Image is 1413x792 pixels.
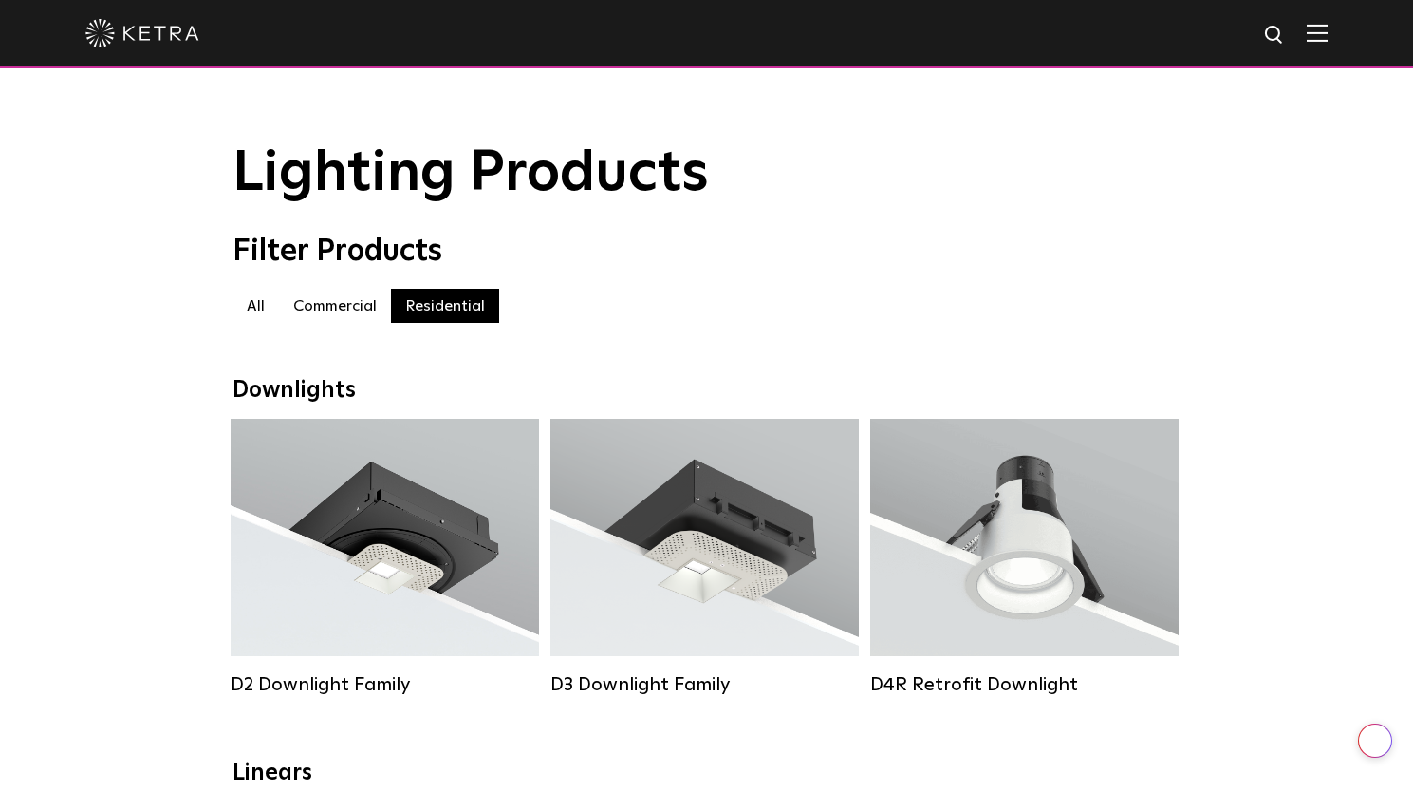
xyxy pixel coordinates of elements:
[232,377,1181,405] div: Downlights
[550,419,859,696] a: D3 Downlight Family Lumen Output:700 / 900 / 1100Colors:White / Black / Silver / Bronze / Paintab...
[1307,24,1328,42] img: Hamburger%20Nav.svg
[1263,24,1287,47] img: search icon
[232,760,1181,787] div: Linears
[85,19,199,47] img: ketra-logo-2019-white
[550,673,859,696] div: D3 Downlight Family
[232,145,709,202] span: Lighting Products
[232,234,1181,270] div: Filter Products
[391,289,499,323] label: Residential
[870,419,1179,696] a: D4R Retrofit Downlight Lumen Output:800Colors:White / BlackBeam Angles:15° / 25° / 40° / 60°Watta...
[870,673,1179,696] div: D4R Retrofit Downlight
[279,289,391,323] label: Commercial
[231,673,539,696] div: D2 Downlight Family
[231,419,539,696] a: D2 Downlight Family Lumen Output:1200Colors:White / Black / Gloss Black / Silver / Bronze / Silve...
[232,289,279,323] label: All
